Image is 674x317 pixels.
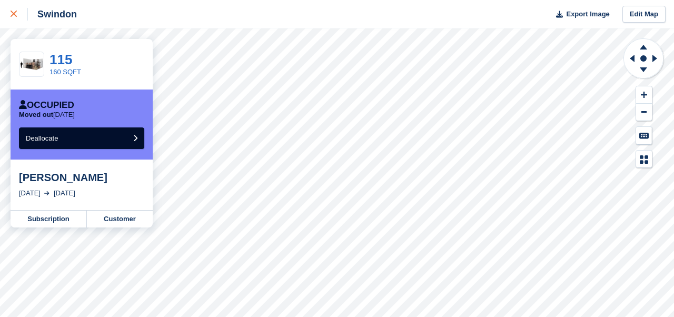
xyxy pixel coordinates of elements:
div: Swindon [28,8,77,21]
img: 150-sqft-unit.jpg [19,55,44,74]
div: [DATE] [54,188,75,199]
button: Deallocate [19,127,144,149]
span: Deallocate [26,134,58,142]
span: Moved out [19,111,53,118]
div: [DATE] [19,188,41,199]
a: Customer [87,211,153,227]
button: Export Image [550,6,610,23]
a: Subscription [11,211,87,227]
div: Occupied [19,100,74,111]
a: 160 SQFT [49,68,81,76]
button: Zoom Out [636,104,652,121]
button: Zoom In [636,86,652,104]
img: arrow-right-light-icn-cde0832a797a2874e46488d9cf13f60e5c3a73dbe684e267c42b8395dfbc2abf.svg [44,191,49,195]
a: 115 [49,52,72,67]
a: Edit Map [622,6,666,23]
div: [PERSON_NAME] [19,171,144,184]
p: [DATE] [19,111,75,119]
button: Keyboard Shortcuts [636,127,652,144]
button: Map Legend [636,151,652,168]
span: Export Image [566,9,609,19]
